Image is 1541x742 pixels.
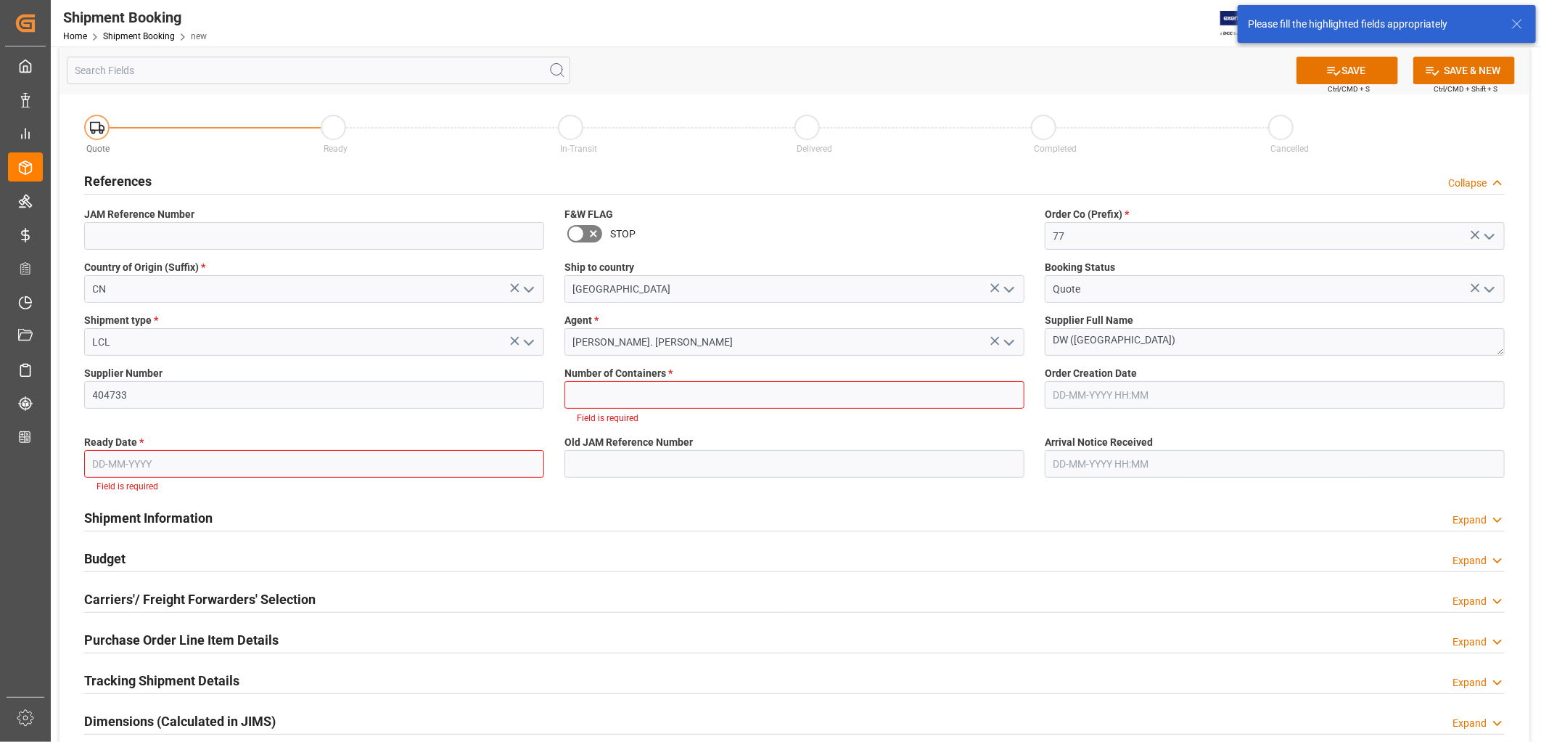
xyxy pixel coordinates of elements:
span: Order Co (Prefix) [1045,207,1129,222]
div: Collapse [1448,176,1487,191]
span: F&W FLAG [564,207,613,222]
h2: Purchase Order Line Item Details [84,630,279,650]
input: DD-MM-YYYY HH:MM [1045,381,1505,409]
button: open menu [1478,278,1500,301]
span: Quote [87,144,110,154]
h2: References [84,171,152,191]
button: open menu [1478,225,1500,248]
button: SAVE & NEW [1413,57,1515,84]
li: Field is required [96,480,532,493]
span: Completed [1034,144,1077,154]
button: open menu [517,278,539,301]
span: In-Transit [560,144,597,154]
span: Ship to country [564,260,634,275]
span: Ctrl/CMD + S [1328,83,1370,94]
input: DD-MM-YYYY [84,450,544,478]
input: DD-MM-YYYY HH:MM [1045,450,1505,478]
div: Expand [1452,553,1487,568]
input: Type to search/select [84,275,544,303]
div: Expand [1452,675,1487,690]
span: Country of Origin (Suffix) [84,260,205,275]
div: Expand [1452,716,1487,731]
h2: Shipment Information [84,508,213,528]
span: Ready Date [84,435,144,450]
div: Expand [1452,594,1487,609]
button: open menu [998,278,1019,301]
div: Expand [1452,513,1487,528]
img: Exertis%20JAM%20-%20Email%20Logo.jpg_1722504956.jpg [1220,11,1270,36]
button: open menu [517,331,539,354]
input: Search Fields [67,57,570,84]
a: Shipment Booking [103,31,175,41]
span: Shipment type [84,313,158,328]
h2: Budget [84,549,126,568]
h2: Carriers'/ Freight Forwarders' Selection [84,590,316,609]
span: Supplier Full Name [1045,313,1133,328]
span: JAM Reference Number [84,207,194,222]
span: Ready [324,144,348,154]
div: Please fill the highlighted fields appropriately [1248,17,1497,32]
div: Shipment Booking [63,7,207,28]
h2: Tracking Shipment Details [84,671,239,690]
span: Arrival Notice Received [1045,435,1153,450]
button: SAVE [1297,57,1398,84]
div: Expand [1452,635,1487,650]
a: Home [63,31,87,41]
span: Old JAM Reference Number [564,435,693,450]
li: Field is required [577,412,1012,425]
span: Ctrl/CMD + Shift + S [1434,83,1497,94]
span: Order Creation Date [1045,366,1137,381]
textarea: DW ([GEOGRAPHIC_DATA]) [1045,328,1505,356]
h2: Dimensions (Calculated in JIMS) [84,712,276,731]
span: STOP [610,227,636,242]
span: Booking Status [1045,260,1115,275]
span: Delivered [797,144,832,154]
span: Number of Containers [564,366,673,381]
button: open menu [998,331,1019,354]
span: Supplier Number [84,366,163,381]
span: Cancelled [1270,144,1309,154]
span: Agent [564,313,599,328]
